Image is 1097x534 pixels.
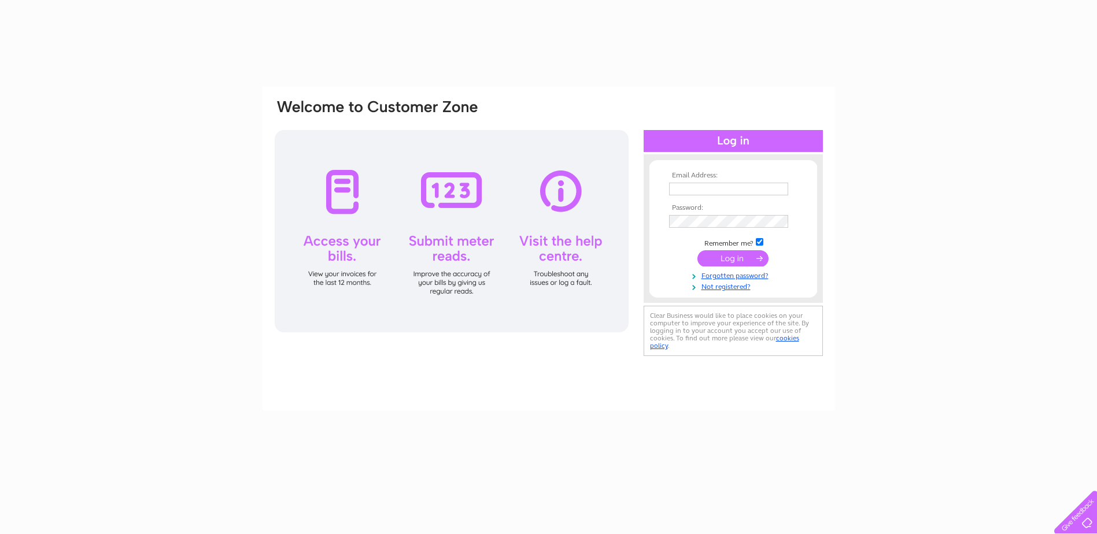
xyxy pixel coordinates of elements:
[666,236,800,248] td: Remember me?
[697,250,769,266] input: Submit
[666,204,800,212] th: Password:
[669,269,800,280] a: Forgotten password?
[650,334,799,350] a: cookies policy
[644,306,823,356] div: Clear Business would like to place cookies on your computer to improve your experience of the sit...
[666,172,800,180] th: Email Address:
[669,280,800,291] a: Not registered?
